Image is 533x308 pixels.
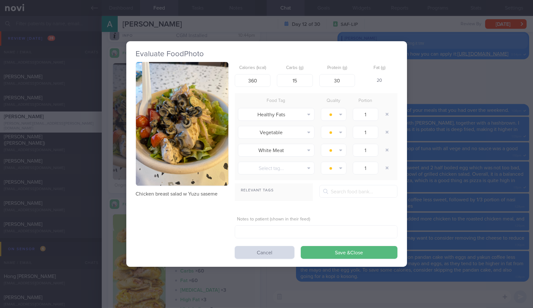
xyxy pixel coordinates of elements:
[322,65,353,71] label: Protein (g)
[353,162,378,174] input: 1.0
[235,74,271,87] input: 250
[238,108,315,121] button: Healthy Fats
[279,65,310,71] label: Carbs (g)
[235,96,318,105] div: Food Tag
[235,187,313,195] div: Relevant Tags
[353,144,378,157] input: 1.0
[350,96,381,105] div: Portion
[277,74,313,87] input: 33
[136,62,228,186] img: Chicken breast salad w Yuzu saseme
[353,126,378,139] input: 1.0
[237,217,395,222] label: Notes to patient (shown in their feed)
[353,108,378,121] input: 1.0
[238,162,315,174] button: Select tag...
[235,246,294,259] button: Cancel
[319,74,355,87] input: 9
[237,65,268,71] label: Calories (kcal)
[318,96,350,105] div: Quality
[301,246,397,259] button: Save &Close
[319,185,397,198] input: Search food bank...
[364,65,395,71] label: Fat (g)
[136,49,397,59] h2: Evaluate Food Photo
[136,191,228,197] p: Chicken breast salad w Yuzu saseme
[361,74,397,88] div: 20
[238,126,315,139] button: Vegetable
[238,144,315,157] button: White Meat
